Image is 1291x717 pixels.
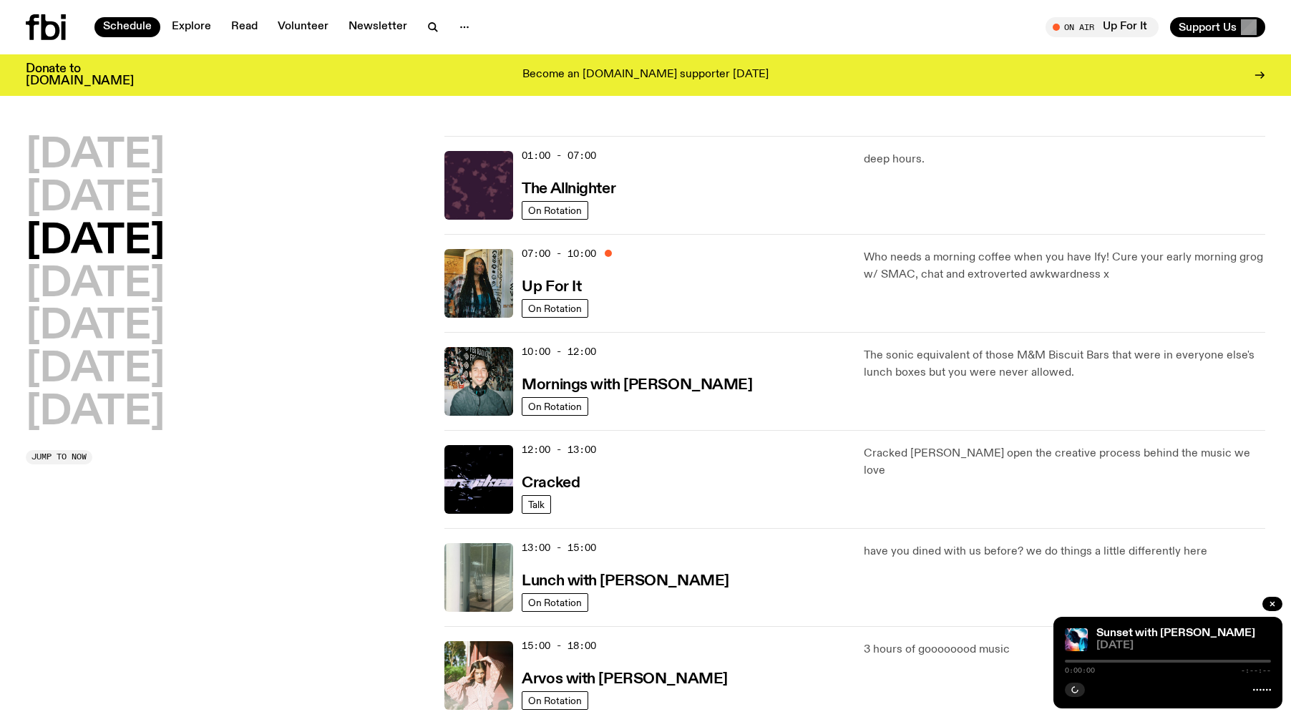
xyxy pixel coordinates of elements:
[522,375,752,393] a: Mornings with [PERSON_NAME]
[94,17,160,37] a: Schedule
[522,345,596,358] span: 10:00 - 12:00
[522,280,581,295] h3: Up For It
[522,277,581,295] a: Up For It
[528,499,545,509] span: Talk
[444,347,513,416] img: Radio presenter Ben Hansen sits in front of a wall of photos and an fbi radio sign. Film photo. B...
[1170,17,1265,37] button: Support Us
[522,473,580,491] a: Cracked
[26,307,165,347] button: [DATE]
[522,476,580,491] h3: Cracked
[528,695,582,706] span: On Rotation
[528,205,582,215] span: On Rotation
[1046,17,1159,37] button: On AirUp For It
[864,347,1265,381] p: The sonic equivalent of those M&M Biscuit Bars that were in everyone else's lunch boxes but you w...
[528,597,582,608] span: On Rotation
[528,303,582,313] span: On Rotation
[522,495,551,514] a: Talk
[1096,628,1255,639] a: Sunset with [PERSON_NAME]
[340,17,416,37] a: Newsletter
[522,672,727,687] h3: Arvos with [PERSON_NAME]
[522,299,588,318] a: On Rotation
[26,179,165,219] button: [DATE]
[522,669,727,687] a: Arvos with [PERSON_NAME]
[163,17,220,37] a: Explore
[269,17,337,37] a: Volunteer
[1065,628,1088,651] img: Simon Caldwell stands side on, looking downwards. He has headphones on. Behind him is a brightly ...
[522,574,729,589] h3: Lunch with [PERSON_NAME]
[26,450,92,464] button: Jump to now
[522,69,769,82] p: Become an [DOMAIN_NAME] supporter [DATE]
[522,201,588,220] a: On Rotation
[864,249,1265,283] p: Who needs a morning coffee when you have Ify! Cure your early morning grog w/ SMAC, chat and extr...
[223,17,266,37] a: Read
[26,350,165,390] button: [DATE]
[522,593,588,612] a: On Rotation
[26,136,165,176] button: [DATE]
[522,378,752,393] h3: Mornings with [PERSON_NAME]
[1096,640,1271,651] span: [DATE]
[864,543,1265,560] p: have you dined with us before? we do things a little differently here
[864,151,1265,168] p: deep hours.
[522,247,596,260] span: 07:00 - 10:00
[522,691,588,710] a: On Rotation
[864,641,1265,658] p: 3 hours of goooooood music
[528,401,582,411] span: On Rotation
[522,443,596,457] span: 12:00 - 13:00
[522,639,596,653] span: 15:00 - 18:00
[26,63,134,87] h3: Donate to [DOMAIN_NAME]
[1179,21,1237,34] span: Support Us
[26,393,165,433] button: [DATE]
[864,445,1265,479] p: Cracked [PERSON_NAME] open the creative process behind the music we love
[444,249,513,318] img: Ify - a Brown Skin girl with black braided twists, looking up to the side with her tongue stickin...
[1241,667,1271,674] span: -:--:--
[522,541,596,555] span: 13:00 - 15:00
[26,265,165,305] button: [DATE]
[444,641,513,710] img: Maleeka stands outside on a balcony. She is looking at the camera with a serious expression, and ...
[444,445,513,514] img: Logo for Podcast Cracked. Black background, with white writing, with glass smashing graphics
[522,179,615,197] a: The Allnighter
[26,222,165,262] button: [DATE]
[1065,667,1095,674] span: 0:00:00
[522,149,596,162] span: 01:00 - 07:00
[522,397,588,416] a: On Rotation
[522,571,729,589] a: Lunch with [PERSON_NAME]
[31,453,87,461] span: Jump to now
[522,182,615,197] h3: The Allnighter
